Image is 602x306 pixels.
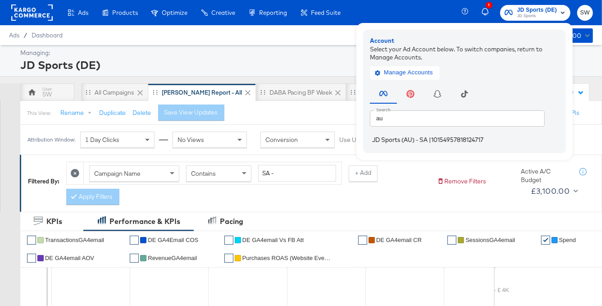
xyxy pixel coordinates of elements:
[339,136,424,144] label: Use Unified Attribution Setting:
[370,45,559,61] div: Select your Ad Account below. To switch companies, return to Manage Accounts.
[431,136,483,143] span: 10154957818124717
[100,109,126,117] button: Duplicate
[27,254,36,263] a: ✔
[480,4,496,22] button: 1
[242,255,333,261] span: Purchases ROAS (Website Events)
[351,90,356,95] div: Drag to reorder tab
[211,9,235,16] span: Creative
[260,90,265,95] div: Drag to reorder tab
[9,32,19,39] span: Ads
[28,177,59,186] div: Filtered By:
[531,184,570,198] div: £3,100.00
[162,88,242,97] div: [PERSON_NAME] Report - All
[527,184,580,198] button: £3,100.00
[486,2,493,9] div: 1
[86,90,91,95] div: Drag to reorder tab
[109,216,180,227] div: Performance & KPIs
[517,5,557,15] span: JD Sports (DE)
[311,9,341,16] span: Feed Suite
[94,169,141,178] span: Campaign Name
[429,136,431,143] span: |
[258,165,336,182] input: Enter a search term
[27,236,36,245] a: ✔
[517,13,557,20] span: JD Sports
[27,137,76,143] div: Attribution Window:
[20,57,591,73] div: JD Sports (DE)
[85,136,119,144] span: 1 Day Clicks
[130,254,139,263] a: ✔
[269,88,332,97] div: DABA Pacing BF Week
[437,177,486,186] button: Remove Filters
[259,9,287,16] span: Reporting
[559,237,576,243] span: Spend
[465,237,515,243] span: SessionsGA4email
[78,9,88,16] span: Ads
[148,255,197,261] span: RevenueGA4email
[581,8,589,18] span: SW
[224,236,233,245] a: ✔
[130,236,139,245] a: ✔
[242,237,304,243] span: DE GA4email vs FB Att
[220,216,243,227] div: Pacing
[372,136,428,143] span: JD Sports (AU) - SA
[191,169,216,178] span: Contains
[358,236,367,245] a: ✔
[112,9,138,16] span: Products
[500,5,570,21] button: JD Sports (DE)JD Sports
[42,90,52,99] div: SW
[133,109,151,117] button: Delete
[377,68,433,78] span: Manage Accounts
[521,167,570,184] div: Active A/C Budget
[55,105,101,121] button: Rename
[95,88,134,97] div: All Campaigns
[178,136,204,144] span: No Views
[265,136,298,144] span: Conversion
[577,5,593,21] button: SW
[45,255,94,261] span: DE GA4email AOV
[349,165,378,182] button: + Add
[162,9,187,16] span: Optimize
[27,110,51,117] div: This View:
[541,236,550,245] a: ✔
[148,237,198,243] span: DE GA4Email COS
[20,49,591,57] div: Managing:
[153,90,158,95] div: Drag to reorder tab
[32,32,63,39] a: Dashboard
[376,237,422,243] span: DE GA4email CR
[370,66,440,79] button: Manage Accounts
[370,37,559,45] div: Account
[447,236,456,245] a: ✔
[45,237,104,243] span: TransactionsGA4email
[224,254,233,263] a: ✔
[46,216,62,227] div: KPIs
[19,32,32,39] span: /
